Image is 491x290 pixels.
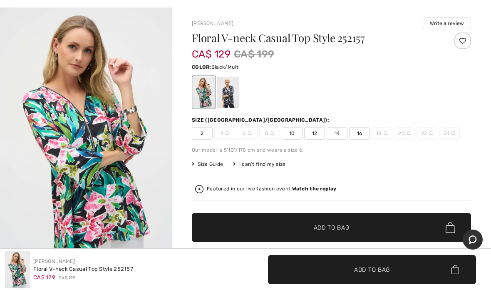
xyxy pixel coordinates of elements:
[407,131,411,135] img: ring-m.svg
[314,223,350,232] span: Add to Bag
[248,131,252,135] img: ring-m.svg
[59,275,75,281] span: CA$ 199
[33,274,55,280] span: CA$ 129
[234,47,274,62] span: CA$ 199
[349,127,370,140] span: 16
[192,160,223,168] span: Size Guide
[354,265,390,274] span: Add to Bag
[423,17,471,29] button: Write a review
[259,127,280,140] span: 8
[439,127,460,140] span: 24
[217,77,239,108] div: Vanilla/Midnight Blue
[417,127,437,140] span: 22
[225,131,229,135] img: ring-m.svg
[446,222,455,233] img: Bag.svg
[192,32,424,43] h1: Floral V-neck Casual Top Style 252157
[292,186,337,192] strong: Watch the replay
[394,127,415,140] span: 20
[33,258,75,264] a: [PERSON_NAME]
[237,127,258,140] span: 6
[192,64,211,70] span: Color:
[372,127,392,140] span: 18
[268,255,476,284] button: Add to Bag
[192,146,471,154] div: Our model is 5'10"/178 cm and wears a size 6.
[270,131,274,135] img: ring-m.svg
[192,116,331,124] div: Size ([GEOGRAPHIC_DATA]/[GEOGRAPHIC_DATA]):
[192,127,213,140] span: 2
[5,251,30,288] img: Floral V-Neck Casual Top Style 252157
[33,265,133,273] div: Floral V-neck Casual Top Style 252157
[192,20,233,26] a: [PERSON_NAME]
[195,185,203,193] img: Watch the replay
[214,127,235,140] span: 4
[429,131,433,135] img: ring-m.svg
[192,213,471,242] button: Add to Bag
[451,131,455,135] img: ring-m.svg
[304,127,325,140] span: 12
[211,64,240,70] span: Black/Multi
[384,131,388,135] img: ring-m.svg
[327,127,347,140] span: 14
[451,265,459,274] img: Bag.svg
[282,127,303,140] span: 10
[463,230,483,250] iframe: Opens a widget where you can chat to one of our agents
[193,77,215,108] div: Black/Multi
[207,186,336,192] div: Featured in our live fashion event.
[192,40,231,60] span: CA$ 129
[233,160,285,168] div: I can't find my size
